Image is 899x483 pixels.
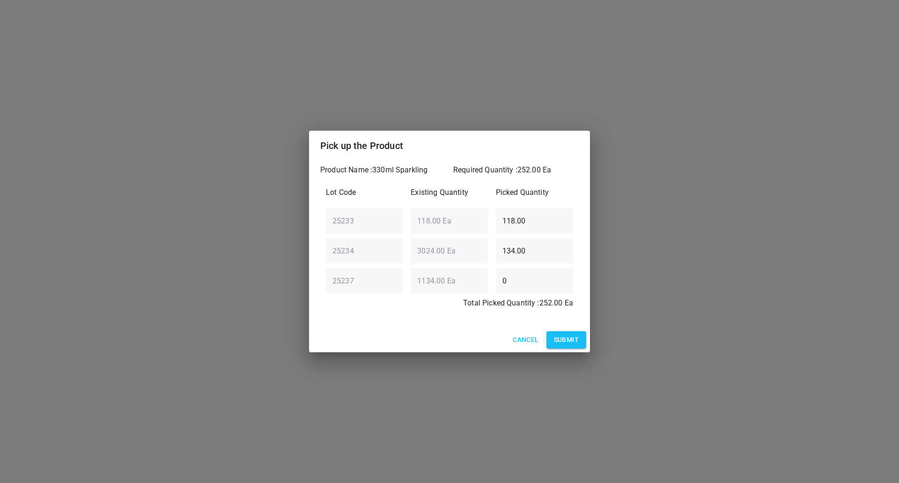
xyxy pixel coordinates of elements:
input: PickedUp Quantity [496,238,573,264]
input: Lot Code [326,208,403,234]
input: Lot Code [326,268,403,294]
p: Existing Quantity [411,187,488,198]
p: Product Name : 330ml Sparkling [320,164,446,176]
button: Cancel [509,331,542,349]
p: Required Quantity : 252.00 Ea [453,164,579,176]
p: Lot Code [326,187,403,198]
span: Submit [554,334,579,346]
span: Cancel [513,334,538,346]
p: Total Picked Quantity : 252.00 Ea [326,297,573,309]
input: Total Unit Value [411,268,488,294]
input: PickedUp Quantity [496,208,573,234]
input: Lot Code [326,238,403,264]
h2: Pick up the Product [320,138,579,153]
input: Total Unit Value [411,238,488,264]
button: Submit [546,331,586,349]
p: Picked Quantity [496,187,573,198]
input: Total Unit Value [411,208,488,234]
input: PickedUp Quantity [496,268,573,294]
